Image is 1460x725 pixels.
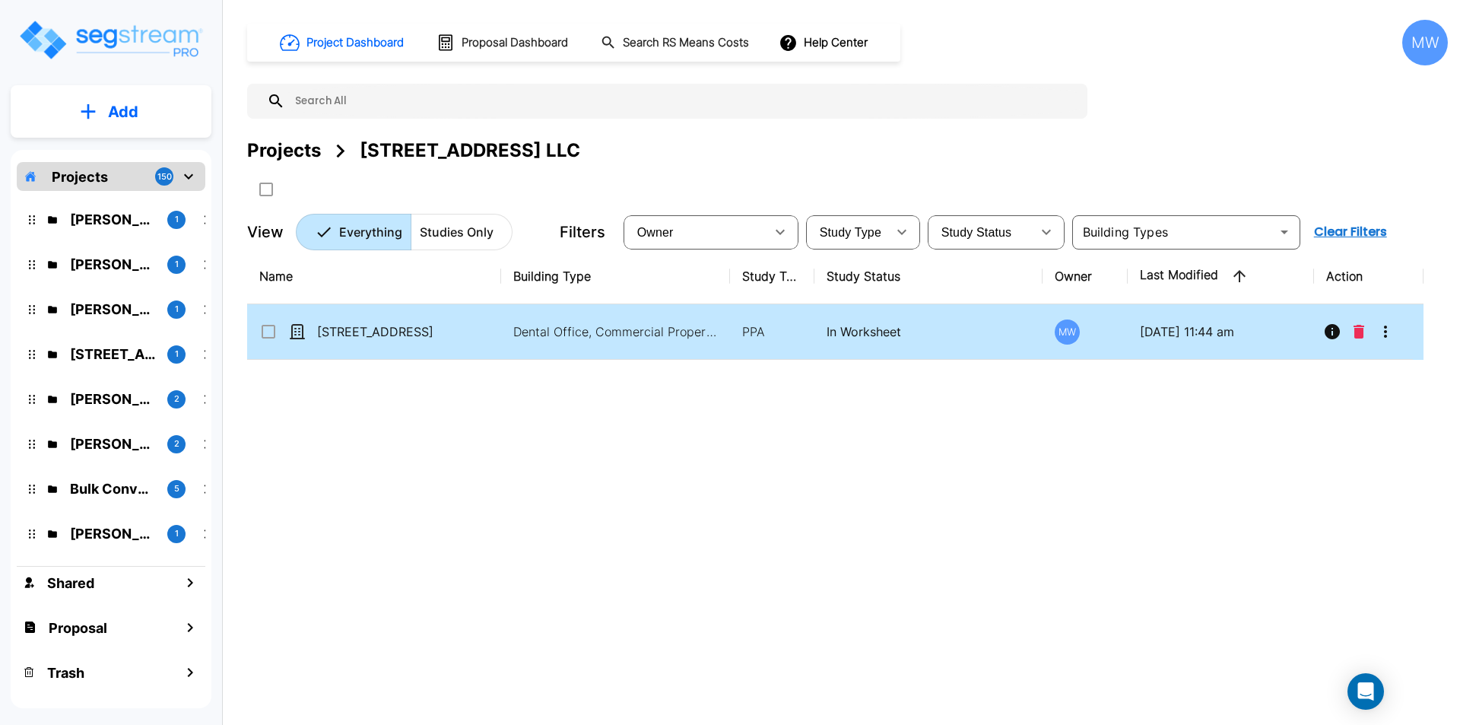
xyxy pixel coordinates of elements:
[501,249,730,304] th: Building Type
[70,344,155,364] p: 503 North Pine Street LLC
[941,226,1012,239] span: Study Status
[827,323,1031,341] p: In Worksheet
[247,221,284,243] p: View
[17,18,204,62] img: Logo
[420,223,494,241] p: Studies Only
[175,348,179,361] p: 1
[49,618,107,638] h1: Proposal
[1314,249,1424,304] th: Action
[175,527,179,540] p: 1
[70,523,155,544] p: Paul Kimmick
[47,573,94,593] h1: Shared
[296,214,513,250] div: Platform
[627,211,765,253] div: Select
[820,226,881,239] span: Study Type
[462,34,568,52] h1: Proposal Dashboard
[595,28,757,58] button: Search RS Means Costs
[70,389,155,409] p: Kyle O'Keefe
[70,209,155,230] p: Joseph Welch
[1317,316,1347,347] button: Info
[247,137,321,164] div: Projects
[251,174,281,205] button: SelectAll
[285,84,1080,119] input: Search All
[809,211,887,253] div: Select
[1077,221,1271,243] input: Building Types
[430,27,576,59] button: Proposal Dashboard
[411,214,513,250] button: Studies Only
[776,28,874,57] button: Help Center
[360,137,580,164] div: [STREET_ADDRESS] LLC
[1274,221,1295,243] button: Open
[70,434,155,454] p: Ted Officer
[174,393,179,405] p: 2
[1347,673,1384,710] div: Open Intercom Messenger
[814,249,1043,304] th: Study Status
[11,90,211,134] button: Add
[174,482,179,495] p: 5
[742,323,802,341] p: PPA
[247,249,501,304] th: Name
[296,214,411,250] button: Everything
[52,167,108,187] p: Projects
[730,249,814,304] th: Study Type
[175,258,179,271] p: 1
[274,26,412,59] button: Project Dashboard
[175,303,179,316] p: 1
[560,221,605,243] p: Filters
[108,100,138,123] p: Add
[306,34,404,52] h1: Project Dashboard
[623,34,749,52] h1: Search RS Means Costs
[1370,316,1401,347] button: More-Options
[317,323,469,341] p: [STREET_ADDRESS]
[1043,249,1127,304] th: Owner
[47,663,84,683] h1: Trash
[70,254,155,275] p: Chris O'Neal
[1128,249,1314,304] th: Last Modified
[70,299,155,320] p: David Overstreet
[70,479,155,499] p: Bulk Conveyor
[157,170,172,183] p: 150
[1140,323,1302,341] p: [DATE] 11:44 am
[339,223,402,241] p: Everything
[1055,320,1080,345] div: MW
[513,323,719,341] p: Dental Office, Commercial Property Site
[1402,20,1448,65] div: MW
[931,211,1031,253] div: Select
[174,437,179,450] p: 2
[1308,217,1393,247] button: Clear Filters
[637,226,674,239] span: Owner
[1347,316,1370,347] button: Delete
[175,213,179,226] p: 1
